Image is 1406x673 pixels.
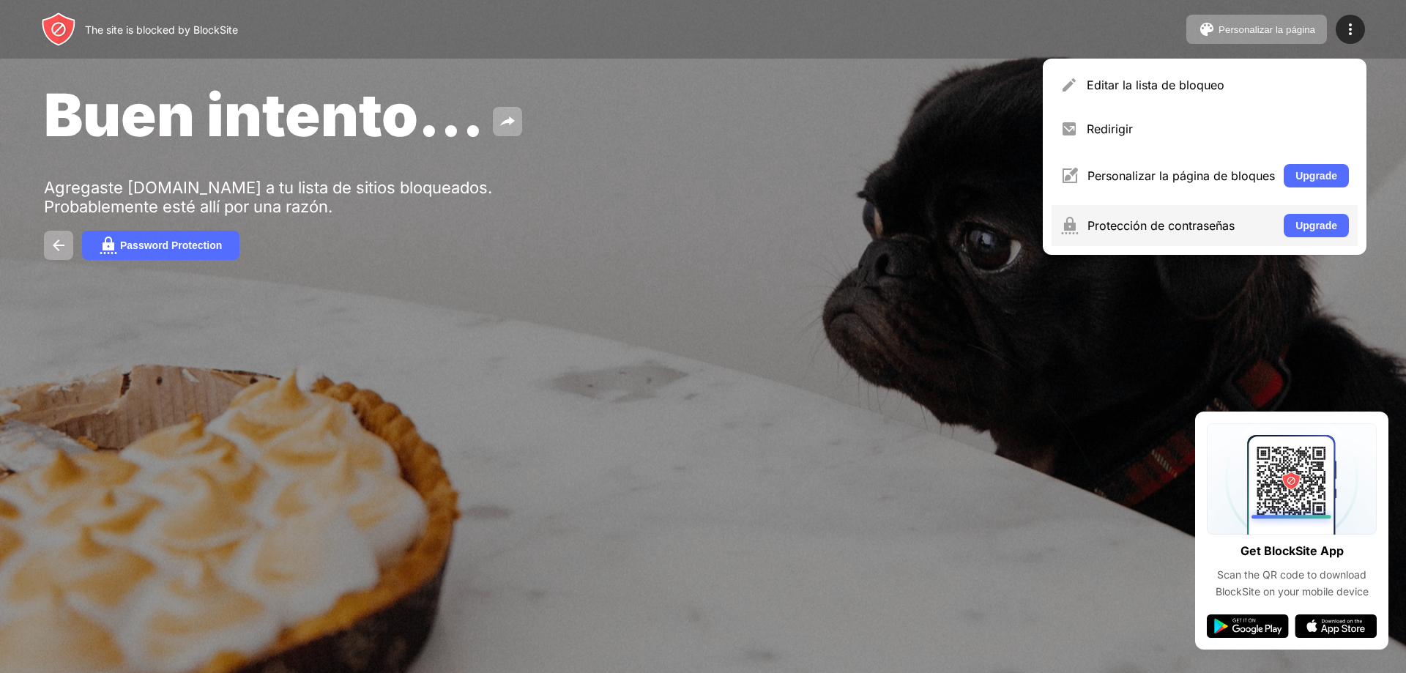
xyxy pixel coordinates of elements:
[44,178,496,216] div: Agregaste [DOMAIN_NAME] a tu lista de sitios bloqueados. Probablemente esté allí por una razón.
[1207,423,1377,535] img: qrcode.svg
[1060,76,1078,94] img: menu-pencil.svg
[82,231,239,260] button: Password Protection
[1087,78,1349,92] div: Editar la lista de bloqueo
[1060,120,1078,138] img: menu-redirect.svg
[1087,218,1275,233] div: Protección de contraseñas
[1342,21,1359,38] img: menu-icon.svg
[1207,567,1377,600] div: Scan the QR code to download BlockSite on your mobile device
[1207,614,1289,638] img: google-play.svg
[120,239,222,251] div: Password Protection
[1241,540,1344,562] div: Get BlockSite App
[85,23,238,36] div: The site is blocked by BlockSite
[1087,168,1275,183] div: Personalizar la página de bloques
[44,79,484,150] span: Buen intento...
[50,237,67,254] img: back.svg
[1284,214,1349,237] button: Upgrade
[1198,21,1216,38] img: pallet.svg
[1186,15,1327,44] button: Personalizar la página
[1060,217,1079,234] img: menu-password.svg
[1060,167,1079,185] img: menu-customize.svg
[1284,164,1349,187] button: Upgrade
[1219,24,1315,35] div: Personalizar la página
[100,237,117,254] img: password.svg
[1295,614,1377,638] img: app-store.svg
[1087,122,1349,136] div: Redirigir
[499,113,516,130] img: share.svg
[41,12,76,47] img: header-logo.svg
